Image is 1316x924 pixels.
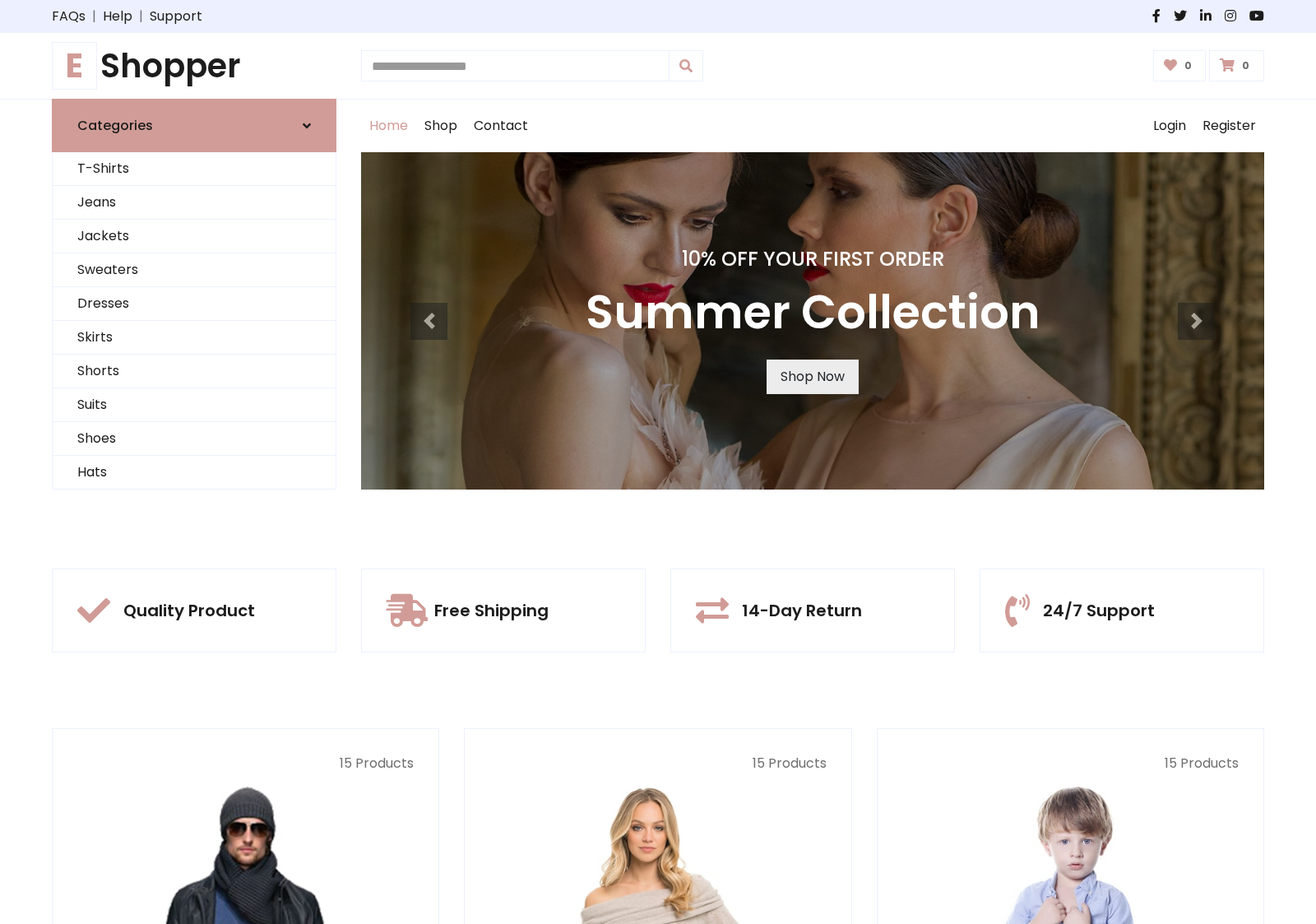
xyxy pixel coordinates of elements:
a: Categories [52,99,336,152]
a: Skirts [53,321,336,355]
a: FAQs [52,7,86,26]
a: Register [1194,100,1264,152]
h1: Shopper [52,46,336,86]
a: Shop [416,100,466,152]
a: 0 [1209,50,1264,81]
span: | [132,7,150,26]
a: 0 [1153,50,1207,81]
a: T-Shirts [53,152,336,186]
a: Sweaters [53,253,336,287]
a: Jeans [53,186,336,220]
p: 15 Products [902,754,1239,773]
a: Contact [466,100,536,152]
p: 15 Products [489,754,826,773]
a: Help [103,7,132,26]
a: Shoes [53,422,336,456]
a: Shop Now [767,360,859,394]
a: EShopper [52,46,336,86]
h5: 24/7 Support [1043,601,1155,620]
p: 15 Products [77,754,414,773]
span: | [86,7,103,26]
h5: Quality Product [123,601,255,620]
h5: 14-Day Return [742,601,862,620]
a: Suits [53,388,336,422]
h5: Free Shipping [434,601,549,620]
a: Hats [53,456,336,490]
h3: Summer Collection [586,285,1040,340]
h4: 10% Off Your First Order [586,248,1040,272]
h6: Categories [77,118,153,133]
span: E [52,42,97,90]
span: 0 [1238,58,1253,73]
a: Support [150,7,202,26]
a: Dresses [53,287,336,321]
a: Home [361,100,416,152]
span: 0 [1180,58,1196,73]
a: Shorts [53,355,336,388]
a: Login [1145,100,1194,152]
a: Jackets [53,220,336,253]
